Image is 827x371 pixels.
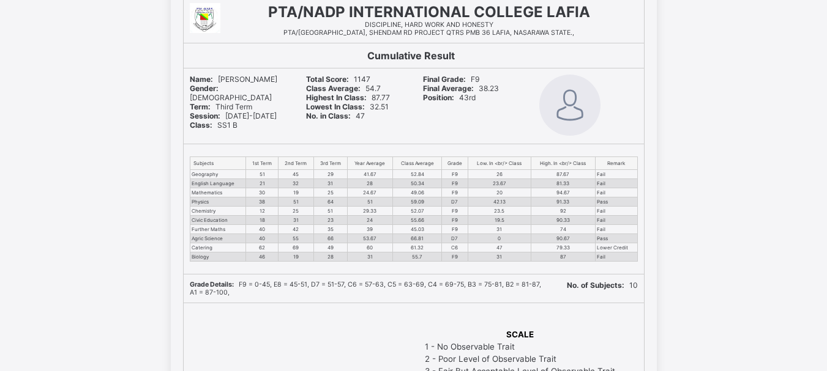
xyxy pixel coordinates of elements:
[595,243,637,252] td: Lower Credit
[531,207,595,216] td: 92
[423,75,479,84] span: F9
[190,243,246,252] td: Catering
[595,170,637,179] td: Fail
[306,93,367,102] b: Highest In Class:
[278,170,313,179] td: 45
[190,111,277,120] span: [DATE]-[DATE]
[441,170,468,179] td: F9
[190,120,238,130] span: SS1 B
[441,179,468,188] td: F9
[393,225,442,234] td: 45.03
[190,179,246,188] td: English Language
[347,234,393,243] td: 53.67
[393,216,442,225] td: 55.66
[313,243,347,252] td: 49
[190,170,246,179] td: Geography
[531,157,595,170] th: High. In <br/> Class
[278,157,313,170] th: 2nd Term
[393,170,442,179] td: 52.84
[347,243,393,252] td: 60
[595,234,637,243] td: Pass
[246,216,279,225] td: 18
[347,197,393,207] td: 51
[278,179,313,188] td: 32
[313,252,347,262] td: 28
[313,170,347,179] td: 29
[246,225,279,234] td: 40
[595,252,637,262] td: Fail
[278,197,313,207] td: 51
[190,207,246,216] td: Chemistry
[423,93,476,102] span: 43rd
[393,207,442,216] td: 52.07
[424,353,616,364] td: 2 - Poor Level of Observable Trait
[468,225,531,234] td: 31
[531,216,595,225] td: 90.33
[423,84,499,93] span: 38.23
[190,281,541,296] span: F9 = 0-45, E8 = 45-51, D7 = 51-57, C6 = 57-63, C5 = 63-69, C4 = 69-75, B3 = 75-81, B2 = 81-87, A1...
[441,188,468,197] td: F9
[190,225,246,234] td: Further Maths
[246,234,279,243] td: 40
[393,197,442,207] td: 59.09
[306,111,351,120] b: No. in Class:
[313,197,347,207] td: 64
[468,234,531,243] td: 0
[531,225,595,234] td: 74
[190,75,277,84] span: [PERSON_NAME]
[347,207,393,216] td: 29.33
[313,157,347,170] th: 3rd Term
[531,197,595,207] td: 91.33
[567,281,624,290] b: No. of Subjects:
[190,157,246,170] th: Subjects
[246,243,279,252] td: 62
[365,21,493,29] span: DISCIPLINE, HARD WORK AND HONESTY
[531,243,595,252] td: 79.33
[313,188,347,197] td: 25
[313,225,347,234] td: 35
[441,157,468,170] th: Grade
[246,188,279,197] td: 30
[278,243,313,252] td: 69
[306,75,349,84] b: Total Score:
[531,179,595,188] td: 81.33
[393,234,442,243] td: 66.81
[468,216,531,225] td: 19.5
[531,234,595,243] td: 90.67
[468,243,531,252] td: 47
[313,234,347,243] td: 66
[347,225,393,234] td: 39
[468,252,531,262] td: 31
[441,243,468,252] td: C6
[347,252,393,262] td: 31
[190,84,272,102] span: [DEMOGRAPHIC_DATA]
[595,157,637,170] th: Remark
[347,157,393,170] th: Year Average
[347,170,393,179] td: 41.67
[567,281,638,290] span: 10
[246,170,279,179] td: 51
[347,179,393,188] td: 28
[306,102,365,111] b: Lowest In Class:
[278,225,313,234] td: 42
[246,252,279,262] td: 46
[595,225,637,234] td: Fail
[347,188,393,197] td: 24.67
[468,197,531,207] td: 42.13
[278,234,313,243] td: 55
[393,179,442,188] td: 50.34
[595,207,637,216] td: Fail
[190,188,246,197] td: Mathematics
[190,252,246,262] td: Biology
[190,216,246,225] td: Civic Education
[278,216,313,225] td: 31
[283,29,574,37] span: PTA/[GEOGRAPHIC_DATA], SHENDAM RD PROJECT QTRS PMB 36 LAFIA, NASARAWA STATE.,
[468,157,531,170] th: Low. In <br/> Class
[423,75,466,84] b: Final Grade:
[595,197,637,207] td: Pass
[441,207,468,216] td: F9
[468,207,531,216] td: 23.5
[190,75,213,84] b: Name:
[595,216,637,225] td: Fail
[313,216,347,225] td: 23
